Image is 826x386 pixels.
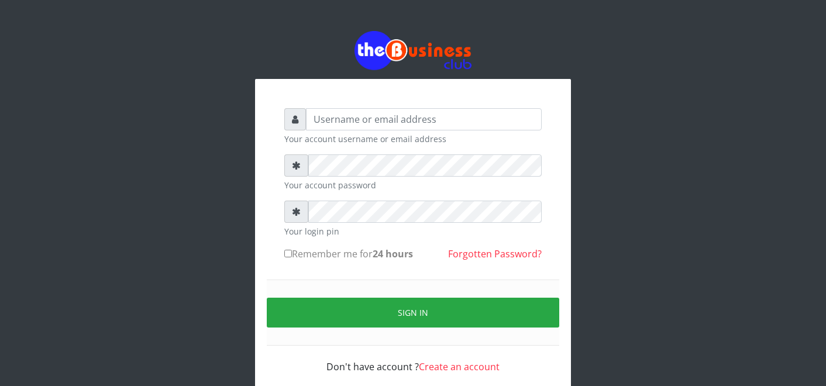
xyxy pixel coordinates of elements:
a: Forgotten Password? [448,247,542,260]
input: Username or email address [306,108,542,130]
small: Your account username or email address [284,133,542,145]
small: Your login pin [284,225,542,237]
a: Create an account [419,360,500,373]
label: Remember me for [284,247,413,261]
button: Sign in [267,298,559,328]
div: Don't have account ? [284,346,542,374]
b: 24 hours [373,247,413,260]
small: Your account password [284,179,542,191]
input: Remember me for24 hours [284,250,292,257]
